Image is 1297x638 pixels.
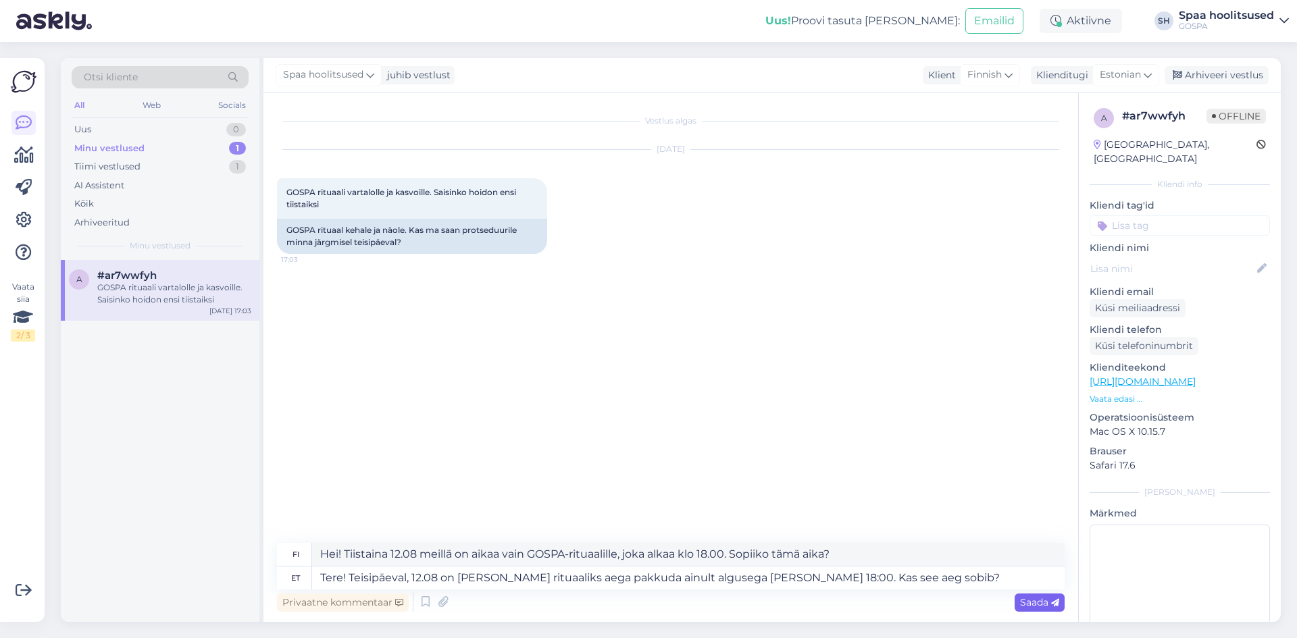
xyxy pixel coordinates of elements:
[283,68,363,82] span: Spaa hoolitsused
[1090,444,1270,458] p: Brauser
[1090,215,1270,236] input: Lisa tag
[1090,299,1186,317] div: Küsi meiliaadressi
[1090,337,1198,355] div: Küsi telefoninumbrit
[765,13,960,29] div: Proovi tasuta [PERSON_NAME]:
[229,142,246,155] div: 1
[1206,109,1266,124] span: Offline
[293,543,299,566] div: fi
[1090,241,1270,255] p: Kliendi nimi
[1090,410,1270,425] p: Operatsioonisüsteem
[74,160,141,174] div: Tiimi vestlused
[74,197,94,211] div: Kõik
[11,69,36,95] img: Askly Logo
[1090,198,1270,213] p: Kliendi tag'id
[74,142,145,155] div: Minu vestlused
[1179,21,1274,32] div: GOSPA
[1090,285,1270,299] p: Kliendi email
[1090,458,1270,473] p: Safari 17.6
[967,68,1002,82] span: Finnish
[11,281,35,342] div: Vaata siia
[215,97,249,114] div: Socials
[281,255,332,265] span: 17:03
[1090,323,1270,337] p: Kliendi telefon
[1094,138,1256,166] div: [GEOGRAPHIC_DATA], [GEOGRAPHIC_DATA]
[72,97,87,114] div: All
[382,68,451,82] div: juhib vestlust
[1090,425,1270,439] p: Mac OS X 10.15.7
[286,187,518,209] span: GOSPA rituaali vartalolle ja kasvoille. Saisinko hoidon ensi tiistaiksi
[1101,113,1107,123] span: a
[312,566,1065,589] textarea: Tere! Teisipäeval, 12.08 on [PERSON_NAME] rituaaliks aega pakkuda ainult algusega [PERSON_NAME] 1...
[11,329,35,342] div: 2 / 3
[1090,393,1270,405] p: Vaata edasi ...
[209,306,251,316] div: [DATE] 17:03
[1031,68,1088,82] div: Klienditugi
[226,123,246,136] div: 0
[1020,596,1059,608] span: Saada
[1040,9,1122,33] div: Aktiivne
[277,593,409,612] div: Privaatne kommentaar
[1179,10,1289,32] a: Spaa hoolitsusedGOSPA
[1100,68,1141,82] span: Estonian
[291,566,300,589] div: et
[923,68,956,82] div: Klient
[1154,11,1173,30] div: SH
[84,70,138,84] span: Otsi kliente
[97,282,251,306] div: GOSPA rituaali vartalolle ja kasvoille. Saisinko hoidon ensi tiistaiksi
[1122,108,1206,124] div: # ar7wwfyh
[140,97,163,114] div: Web
[130,240,190,252] span: Minu vestlused
[1090,361,1270,375] p: Klienditeekond
[1090,506,1270,521] p: Märkmed
[1090,178,1270,190] div: Kliendi info
[277,115,1065,127] div: Vestlus algas
[765,14,791,27] b: Uus!
[74,216,130,230] div: Arhiveeritud
[277,219,547,254] div: GOSPA rituaal kehale ja näole. Kas ma saan protseduurile minna järgmisel teisipäeval?
[229,160,246,174] div: 1
[1165,66,1269,84] div: Arhiveeri vestlus
[97,269,157,282] span: #ar7wwfyh
[1090,261,1254,276] input: Lisa nimi
[1090,486,1270,498] div: [PERSON_NAME]
[965,8,1023,34] button: Emailid
[1179,10,1274,21] div: Spaa hoolitsused
[277,143,1065,155] div: [DATE]
[76,274,82,284] span: a
[1090,375,1196,388] a: [URL][DOMAIN_NAME]
[74,123,91,136] div: Uus
[312,543,1065,566] textarea: Hei! Tiistaina 12.08 meillä on aikaa vain GOSPA-rituaalille, joka alkaa klo 18.00. Sopiiko tämä a...
[74,179,124,192] div: AI Assistent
